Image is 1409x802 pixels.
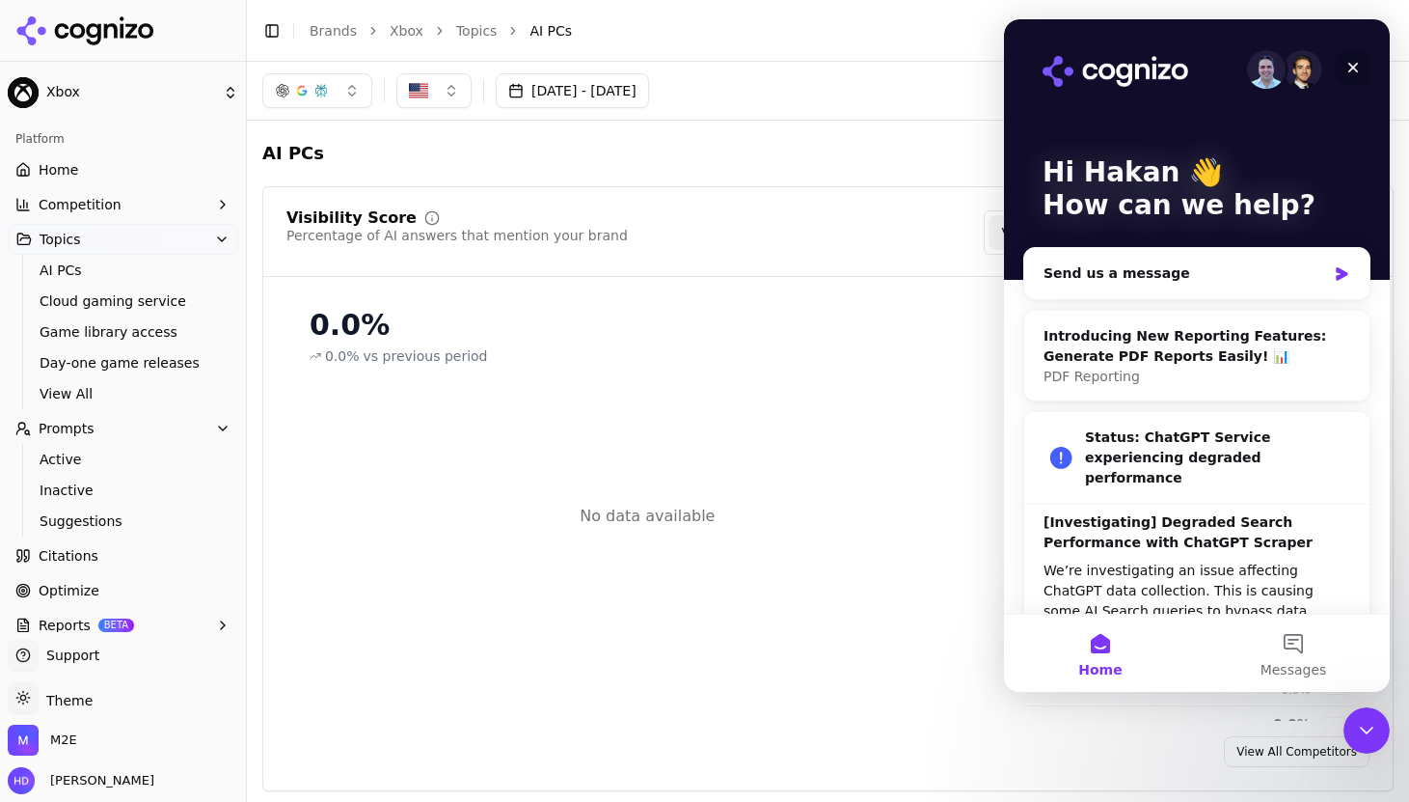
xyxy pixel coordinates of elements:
span: 0.0% [325,346,360,366]
iframe: Intercom live chat [1343,707,1390,754]
a: View All [32,380,215,407]
div: Platform [8,124,238,154]
button: [DATE] - [DATE] [496,73,649,108]
a: Home [8,154,238,185]
button: Prompts [8,413,238,444]
a: Brands [310,23,357,39]
button: ReportsBETA [8,610,238,641]
a: Inactive [32,477,215,504]
a: Optimize [8,575,238,606]
div: 0.0 % [1228,714,1311,733]
span: Citations [39,546,98,566]
button: Competition [8,189,238,220]
div: 0.0% [310,308,986,343]
span: Suggestions [40,512,207,531]
span: BETA [98,619,134,632]
div: We’re investigating an issue affecting ChatGPT data collection. This is causing some AI Search qu... [40,541,346,683]
a: Active [32,446,215,473]
div: No data available [580,505,715,528]
a: View All Competitors [1224,736,1369,767]
a: Suggestions [32,508,215,535]
span: Day-one game releases [40,353,207,373]
span: Home [39,160,78,180]
iframe: Intercom live chat [1004,19,1390,692]
span: [PERSON_NAME] [42,772,154,789]
span: Theme [39,693,93,708]
span: AI PCs [262,140,324,167]
div: Percentage of AI answers that mention your brand [286,226,628,245]
tr: 0.0%Show ea data [1026,706,1354,760]
button: Messages [193,595,386,673]
button: Topics [8,224,238,255]
a: AI PCs [32,257,215,284]
span: Support [39,646,99,665]
span: M2E [50,732,77,749]
img: United States [409,81,428,100]
span: vs previous period [364,346,488,366]
span: Topics [40,230,81,249]
img: M2E [8,725,39,756]
span: Prompts [39,419,95,438]
span: Optimize [39,581,99,600]
button: Show ea data [1318,717,1349,748]
span: Home [74,644,118,657]
span: Messages [257,644,323,657]
span: View All [40,384,207,403]
div: Visibility Score [286,210,417,226]
button: Open user button [8,767,154,794]
span: Competition [39,195,122,214]
a: Cloud gaming service [32,288,215,315]
a: Citations [8,540,238,571]
span: AI PCs [40,261,207,280]
a: Topics [456,21,498,41]
button: Open organization switcher [8,725,77,756]
button: Visibility Score [989,215,1114,250]
a: Day-one game releases [32,349,215,376]
span: AI PCs [529,21,572,41]
div: Close [332,31,366,66]
a: Xbox [390,21,423,41]
span: Reports [39,616,91,635]
span: AI PCs [262,136,359,171]
span: Game library access [40,322,207,342]
span: Cloud gaming service [40,291,207,311]
a: Game library access [32,318,215,346]
span: Active [40,450,207,469]
img: Hakan Degirmenci [8,767,35,794]
span: Inactive [40,481,207,500]
span: Xbox [46,84,215,101]
img: Xbox [8,77,39,108]
nav: breadcrumb [310,21,1355,41]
